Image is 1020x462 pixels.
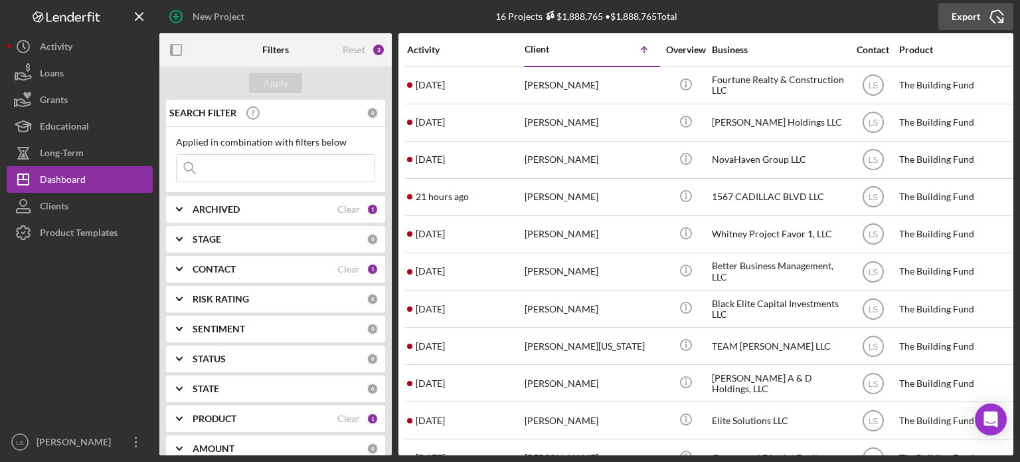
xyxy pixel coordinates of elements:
text: LS [868,379,878,388]
button: Educational [7,113,153,140]
time: 2025-09-05 20:08 [416,304,445,314]
text: LS [868,193,878,202]
button: Activity [7,33,153,60]
time: 2025-09-15 18:46 [416,415,445,426]
div: 1567 CADILLAC BLVD LLC [712,179,845,215]
div: TEAM [PERSON_NAME] LLC [712,328,845,364]
button: Dashboard [7,166,153,193]
div: Educational [40,113,89,143]
time: 2025-08-27 22:37 [416,117,445,128]
div: Reset [343,45,365,55]
div: Client [525,44,591,55]
button: New Project [159,3,258,30]
div: Whitney Project Favor 1, LLC [712,217,845,252]
div: Activity [407,45,523,55]
button: Apply [249,73,302,93]
div: 0 [367,233,379,245]
div: [PERSON_NAME] [33,429,120,459]
div: Clear [337,204,360,215]
text: LS [868,304,878,314]
div: [PERSON_NAME] Holdings LLC [712,105,845,140]
div: Grants [40,86,68,116]
b: STATE [193,384,219,394]
b: STATUS [193,354,226,364]
div: Black Elite Capital Investments LLC [712,291,845,326]
div: Contact [848,45,898,55]
div: [PERSON_NAME] [525,68,657,103]
b: SENTIMENT [193,324,245,334]
text: LS [868,81,878,90]
button: Long-Term [7,140,153,166]
div: 16 Projects • $1,888,765 Total [495,11,677,22]
div: [PERSON_NAME][US_STATE] [525,328,657,364]
div: Dashboard [40,166,86,196]
text: LS [868,342,878,351]
div: [PERSON_NAME] [525,142,657,177]
div: $1,888,765 [543,11,603,22]
text: LS [16,439,24,446]
text: LS [868,230,878,239]
b: CONTACT [193,264,236,275]
div: Clients [40,193,68,223]
div: [PERSON_NAME] [525,179,657,215]
div: 0 [367,383,379,395]
button: Product Templates [7,219,153,246]
div: [PERSON_NAME] [525,403,657,438]
button: LS[PERSON_NAME] [7,429,153,455]
div: 3 [372,43,385,57]
div: Apply [264,73,288,93]
button: Export [938,3,1013,30]
b: STAGE [193,234,221,245]
div: Open Intercom Messenger [975,404,1007,435]
time: 2025-09-04 09:52 [416,154,445,165]
div: 1 [367,203,379,215]
div: Business [712,45,845,55]
div: [PERSON_NAME] A & D Holdings, LLC [712,366,845,401]
div: Applied in combination with filters below [176,137,375,148]
div: 0 [367,443,379,455]
div: [PERSON_NAME] [525,291,657,326]
text: LS [868,156,878,165]
div: Elite Solutions LLC [712,403,845,438]
text: LS [868,118,878,128]
div: [PERSON_NAME] [525,366,657,401]
div: 1 [367,413,379,425]
div: 0 [367,293,379,305]
time: 2025-09-16 05:25 [416,229,445,239]
div: 0 [367,107,379,119]
div: Activity [40,33,72,63]
time: 2025-09-17 02:42 [416,378,445,389]
div: Better Business Management, LLC [712,254,845,289]
div: [PERSON_NAME] [525,217,657,252]
time: 2025-09-02 19:33 [416,266,445,277]
div: Loans [40,60,64,90]
div: [PERSON_NAME] [525,105,657,140]
text: LS [868,267,878,277]
text: LS [868,416,878,425]
time: 2025-09-24 18:21 [416,191,469,202]
div: NovaHaven Group LLC [712,142,845,177]
div: [PERSON_NAME] [525,254,657,289]
div: Clear [337,413,360,424]
b: AMOUNT [193,443,234,454]
b: Filters [262,45,289,55]
div: 0 [367,353,379,365]
div: Overview [661,45,711,55]
button: Grants [7,86,153,113]
div: 0 [367,323,379,335]
b: ARCHIVED [193,204,240,215]
button: Loans [7,60,153,86]
div: Fourtune Realty & Construction LLC [712,68,845,103]
div: 1 [367,263,379,275]
button: Clients [7,193,153,219]
b: RISK RATING [193,294,249,304]
div: Product Templates [40,219,118,249]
